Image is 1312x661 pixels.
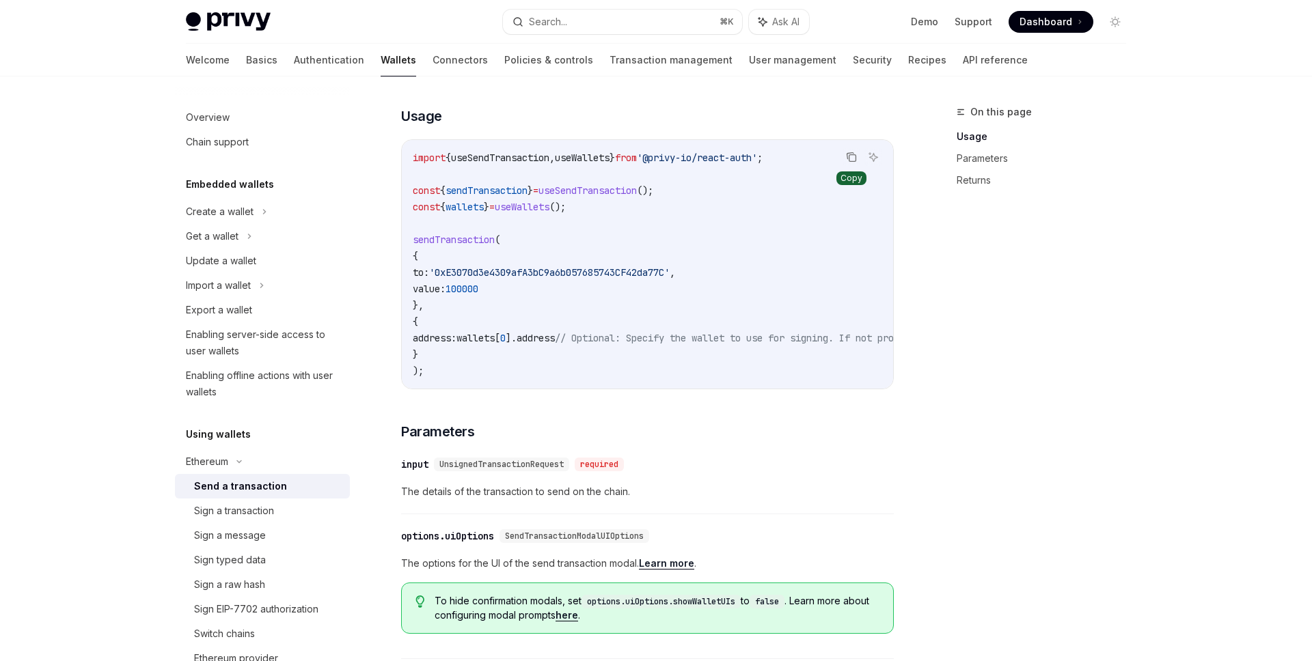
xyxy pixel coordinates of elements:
[175,548,350,572] a: Sign typed data
[186,176,274,193] h5: Embedded wallets
[528,184,533,197] span: }
[957,147,1137,169] a: Parameters
[175,249,350,273] a: Update a wallet
[495,332,500,344] span: [
[446,201,484,213] span: wallets
[955,15,992,29] a: Support
[401,529,494,543] div: options.uiOptions
[186,109,230,126] div: Overview
[186,134,249,150] div: Chain support
[186,277,251,294] div: Import a wallet
[186,253,256,269] div: Update a wallet
[186,453,228,470] div: Ethereum
[194,625,255,642] div: Switch chains
[908,44,946,76] a: Recipes
[750,595,784,608] code: false
[413,250,418,262] span: {
[864,148,882,166] button: Ask AI
[186,426,251,442] h5: Using wallets
[1020,15,1072,29] span: Dashboard
[186,228,238,244] div: Get a wallet
[186,302,252,318] div: Export a wallet
[413,201,440,213] span: const
[575,458,624,471] div: required
[556,609,578,621] a: here
[506,332,517,344] span: ].
[175,363,350,404] a: Enabling offline actions with user wallets
[175,597,350,621] a: Sign EIP-7702 authorization
[456,332,495,344] span: wallets
[194,527,266,544] div: Sign a message
[413,184,440,197] span: const
[175,130,350,154] a: Chain support
[401,555,894,572] span: The options for the UI of the send transaction modal. .
[538,184,637,197] span: useSendTransaction
[439,459,564,470] span: UnsignedTransactionRequest
[446,283,478,295] span: 100000
[495,234,500,246] span: (
[549,152,555,164] span: ,
[413,266,429,279] span: to:
[504,44,593,76] a: Policies & controls
[720,16,734,27] span: ⌘ K
[1104,11,1126,33] button: Toggle dark mode
[413,315,418,328] span: {
[413,365,424,377] span: );
[549,201,566,213] span: ();
[429,266,670,279] span: '0xE3070d3e4309afA3bC9a6b057685743CF42da77C'
[555,332,1096,344] span: // Optional: Specify the wallet to use for signing. If not provided, the first wallet will be used.
[194,601,318,617] div: Sign EIP-7702 authorization
[610,152,615,164] span: }
[194,478,287,494] div: Send a transaction
[186,12,271,31] img: light logo
[401,458,428,471] div: input
[294,44,364,76] a: Authentication
[175,474,350,498] a: Send a transaction
[615,152,637,164] span: from
[433,44,488,76] a: Connectors
[446,152,451,164] span: {
[194,503,274,519] div: Sign a transaction
[186,367,342,400] div: Enabling offline actions with user wallets
[1009,11,1093,33] a: Dashboard
[772,15,799,29] span: Ask AI
[413,332,456,344] span: address:
[484,201,489,213] span: }
[413,283,446,295] span: value:
[582,595,741,608] code: options.uiOptions.showWalletUIs
[757,152,763,164] span: ;
[175,322,350,363] a: Enabling server-side access to user wallets
[489,201,495,213] span: =
[853,44,892,76] a: Security
[440,184,446,197] span: {
[194,576,265,593] div: Sign a raw hash
[413,348,418,361] span: }
[401,483,894,500] span: The details of the transaction to send on the chain.
[749,44,836,76] a: User management
[610,44,733,76] a: Transaction management
[505,531,644,542] span: SendTransactionModalUIOptions
[381,44,416,76] a: Wallets
[415,595,425,608] svg: Tip
[401,107,442,126] span: Usage
[413,152,446,164] span: import
[186,203,254,220] div: Create a wallet
[843,148,860,166] button: Copy the contents from the code block
[517,332,555,344] span: address
[175,523,350,548] a: Sign a message
[749,10,809,34] button: Ask AI
[533,184,538,197] span: =
[555,152,610,164] span: useWallets
[246,44,277,76] a: Basics
[413,234,495,246] span: sendTransaction
[970,104,1032,120] span: On this page
[957,126,1137,147] a: Usage
[836,171,866,185] div: Copy
[175,105,350,130] a: Overview
[957,169,1137,191] a: Returns
[194,552,266,568] div: Sign typed data
[446,184,528,197] span: sendTransaction
[186,44,230,76] a: Welcome
[637,184,653,197] span: ();
[911,15,938,29] a: Demo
